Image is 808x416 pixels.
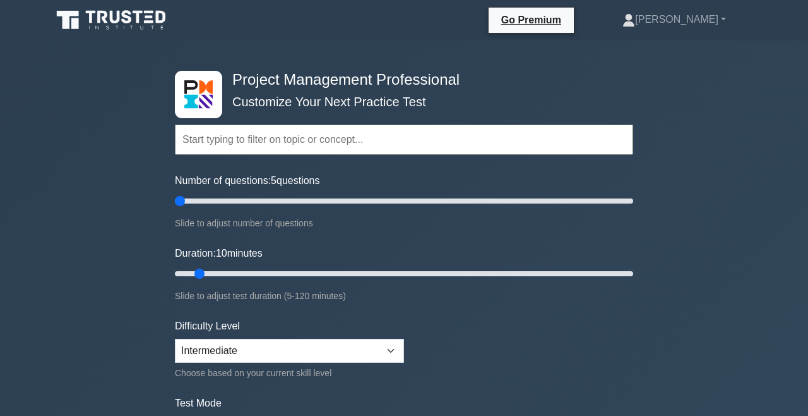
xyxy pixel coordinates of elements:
h4: Project Management Professional [227,71,571,89]
div: Slide to adjust test duration (5-120 minutes) [175,288,633,303]
label: Difficulty Level [175,319,240,334]
label: Test Mode [175,396,633,411]
span: 10 [216,248,227,259]
label: Duration: minutes [175,246,263,261]
div: Slide to adjust number of questions [175,216,633,231]
div: Choose based on your current skill level [175,365,404,381]
label: Number of questions: questions [175,173,319,188]
a: Go Premium [494,12,569,28]
input: Start typing to filter on topic or concept... [175,125,633,155]
span: 5 [271,175,276,186]
a: [PERSON_NAME] [592,7,756,32]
